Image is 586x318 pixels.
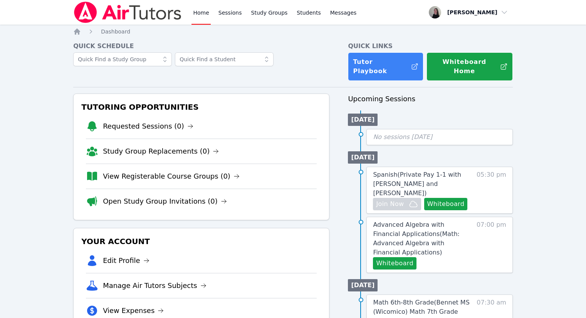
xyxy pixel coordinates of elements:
a: Advanced Algebra with Financial Applications(Math: Advanced Algebra with Financial Applications) [373,220,473,257]
button: Whiteboard [373,257,416,269]
button: Whiteboard [424,198,468,210]
li: [DATE] [348,279,378,291]
span: 05:30 pm [477,170,506,210]
span: No sessions [DATE] [373,133,432,141]
a: Open Study Group Invitations (0) [103,196,227,207]
a: Requested Sessions (0) [103,121,193,132]
span: 07:00 pm [477,220,506,269]
a: View Expenses [103,305,164,316]
h3: Upcoming Sessions [348,94,513,104]
h4: Quick Links [348,42,513,51]
a: Tutor Playbook [348,52,423,81]
h3: Your Account [80,234,323,248]
a: Dashboard [101,28,130,35]
span: Advanced Algebra with Financial Applications ( Math: Advanced Algebra with Financial Applications ) [373,221,460,256]
a: Edit Profile [103,255,149,266]
a: Spanish(Private Pay 1-1 with [PERSON_NAME] and [PERSON_NAME]) [373,170,473,198]
button: Join Now [373,198,421,210]
a: Study Group Replacements (0) [103,146,219,157]
input: Quick Find a Student [175,52,274,66]
span: Join Now [376,199,404,209]
span: Messages [330,9,357,17]
h3: Tutoring Opportunities [80,100,323,114]
input: Quick Find a Study Group [73,52,172,66]
span: Spanish ( Private Pay 1-1 with [PERSON_NAME] and [PERSON_NAME] ) [373,171,461,197]
a: View Registerable Course Groups (0) [103,171,240,182]
li: [DATE] [348,114,378,126]
h4: Quick Schedule [73,42,329,51]
span: Dashboard [101,28,130,35]
button: Whiteboard Home [426,52,513,81]
li: [DATE] [348,151,378,164]
img: Air Tutors [73,2,182,23]
nav: Breadcrumb [73,28,513,35]
a: Manage Air Tutors Subjects [103,280,207,291]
